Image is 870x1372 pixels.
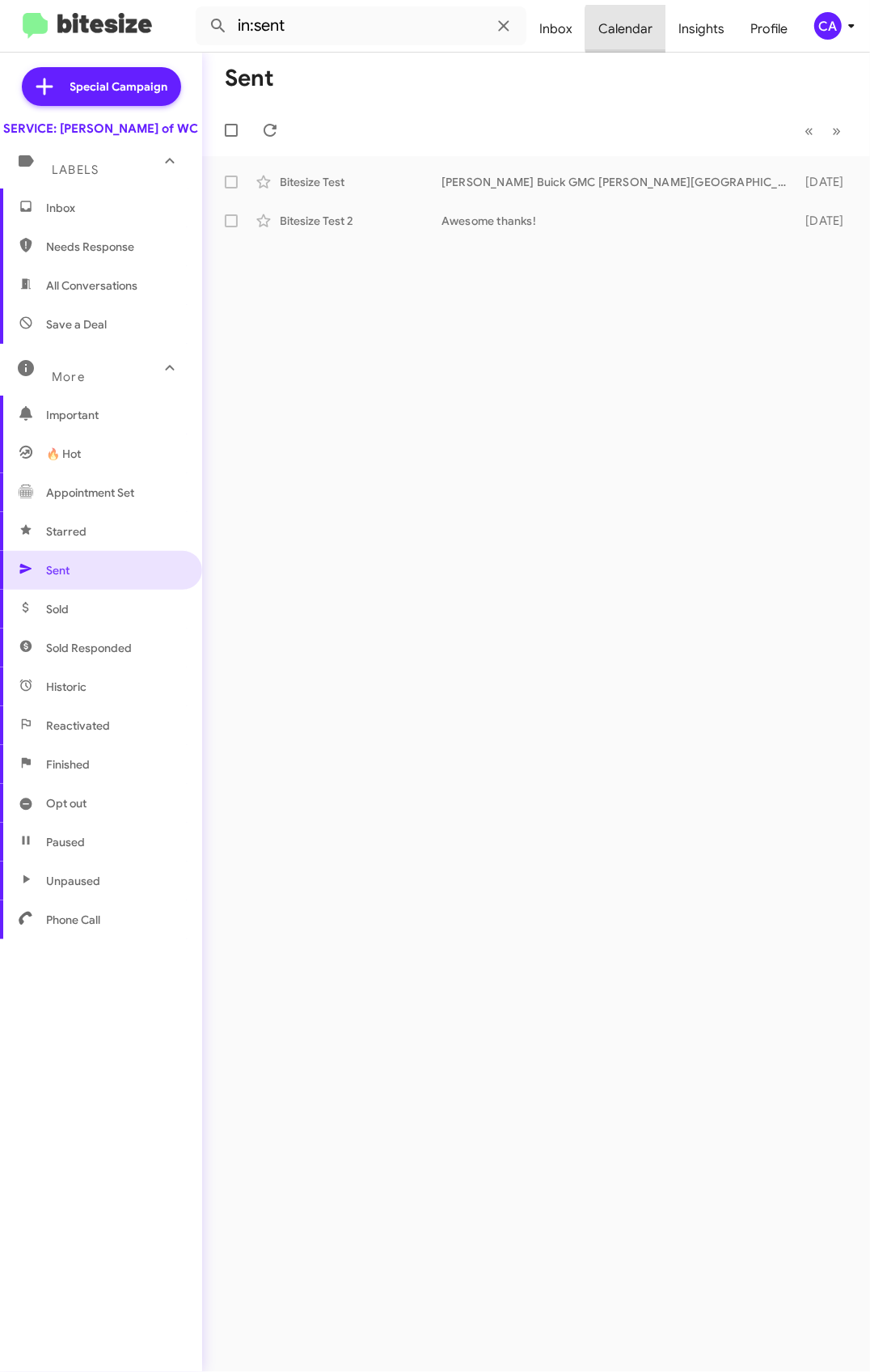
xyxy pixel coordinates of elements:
[665,6,737,53] a: Insights
[46,601,69,617] span: Sold
[196,6,526,45] input: Search
[70,78,168,95] span: Special Campaign
[796,114,851,147] nav: Page navigation example
[46,718,110,734] span: Reactivated
[280,213,441,229] div: Bitesize Test 2
[585,6,665,53] a: Calendar
[52,370,85,384] span: More
[46,834,85,850] span: Paused
[46,912,100,928] span: Phone Call
[46,200,184,216] span: Inbox
[46,640,132,656] span: Sold Responded
[46,795,87,811] span: Opt out
[737,6,800,53] a: Profile
[441,213,798,229] div: Awesome thanks!
[46,407,184,423] span: Important
[46,446,81,462] span: 🔥 Hot
[4,121,199,137] div: SERVICE: [PERSON_NAME] of WC
[46,316,107,332] span: Save a Deal
[798,174,857,190] div: [DATE]
[526,6,585,53] a: Inbox
[280,174,441,190] div: Bitesize Test
[46,485,134,501] span: Appointment Set
[46,239,184,255] span: Needs Response
[822,114,851,147] button: Next
[832,121,841,141] span: »
[46,873,100,889] span: Unpaused
[800,12,852,40] button: CA
[46,679,87,695] span: Historic
[225,66,274,91] h1: Sent
[795,114,823,147] button: Previous
[46,562,70,578] span: Sent
[22,67,181,106] a: Special Campaign
[798,213,857,229] div: [DATE]
[805,121,813,141] span: «
[46,277,137,294] span: All Conversations
[46,756,90,773] span: Finished
[52,163,99,177] span: Labels
[46,523,87,540] span: Starred
[441,174,798,190] div: [PERSON_NAME] Buick GMC [PERSON_NAME][GEOGRAPHIC_DATA]
[814,12,842,40] div: CA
